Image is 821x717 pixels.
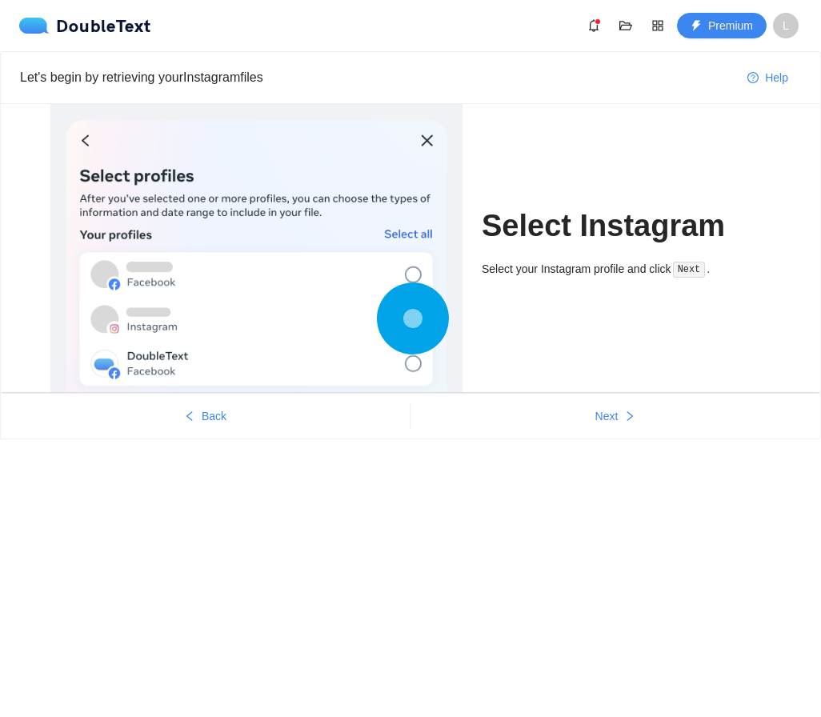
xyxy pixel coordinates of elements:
[677,13,767,38] button: thunderboltPremium
[624,411,635,423] span: right
[19,18,151,34] div: DoubleText
[184,411,195,423] span: left
[613,13,639,38] button: folder-open
[645,13,671,38] button: appstore
[673,262,705,278] code: Next
[20,67,735,87] div: Let's begin by retrieving your Instagram files
[708,17,753,34] span: Premium
[691,20,702,33] span: thunderbolt
[202,407,226,425] span: Back
[410,403,820,429] button: Nextright
[765,69,788,86] span: Help
[783,13,789,38] span: L
[747,72,759,85] span: question-circle
[614,19,638,32] span: folder-open
[19,18,56,34] img: logo
[1,403,410,429] button: leftBack
[582,19,606,32] span: bell
[646,19,670,32] span: appstore
[581,13,607,38] button: bell
[735,65,801,90] button: question-circleHelp
[482,260,771,278] div: Select your Instagram profile and click .
[19,18,151,34] a: logoDoubleText
[595,407,619,425] span: Next
[482,207,771,245] h1: Select Instagram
